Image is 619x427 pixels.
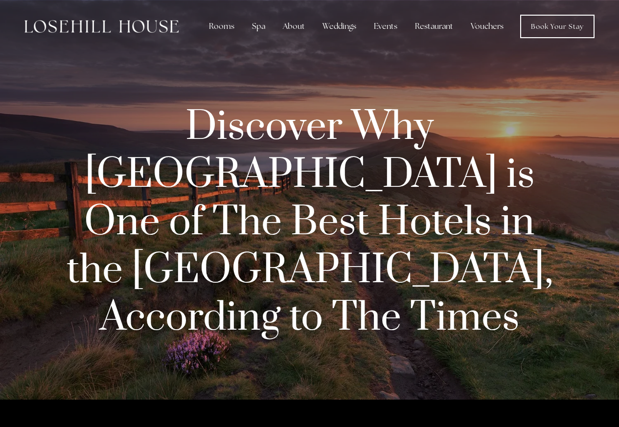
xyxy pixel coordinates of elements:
a: Book Your Stay [520,15,595,38]
div: Rooms [201,17,242,36]
div: Restaurant [407,17,461,36]
a: Vouchers [463,17,511,36]
div: Weddings [315,17,364,36]
img: Losehill House [24,20,179,33]
div: Discover Why [GEOGRAPHIC_DATA] is One of The Best Hotels in the [GEOGRAPHIC_DATA], According to T... [60,104,559,342]
div: Spa [244,17,273,36]
div: About [275,17,313,36]
div: Events [366,17,405,36]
